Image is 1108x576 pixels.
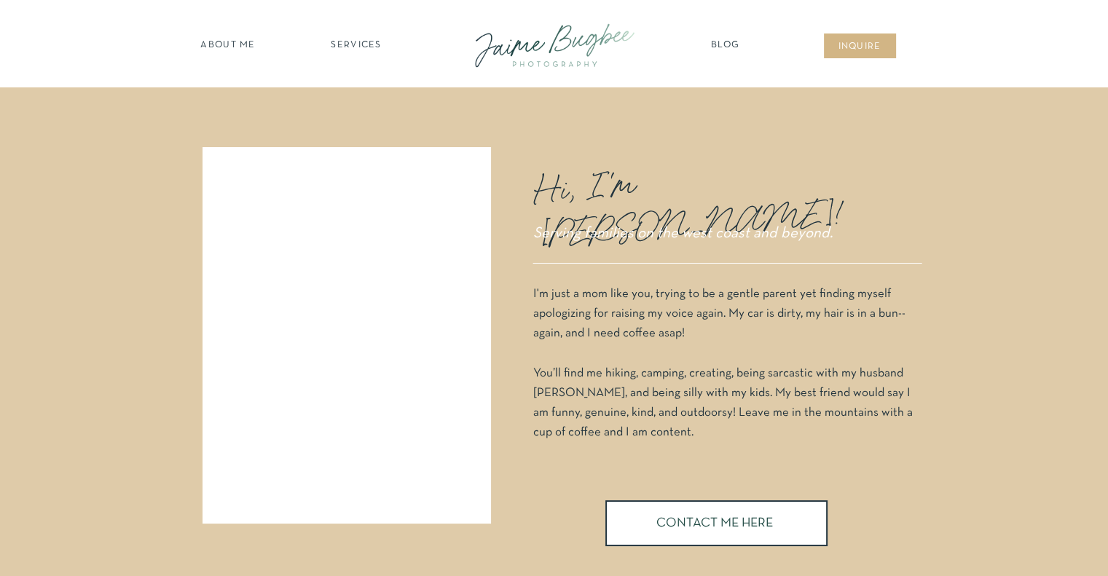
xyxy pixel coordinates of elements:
[533,284,919,459] p: I'm just a mom like you, trying to be a gentle parent yet finding myself apologizing for raising ...
[707,39,744,53] a: Blog
[197,39,260,53] a: about ME
[656,517,777,534] a: CONTACT ME HERE
[214,160,480,511] iframe: 909373527
[315,39,398,53] a: SERVICES
[533,149,828,218] p: Hi, I'm [PERSON_NAME]!
[533,226,833,240] i: Serving families on the west coast and beyond.
[830,40,889,55] a: inqUIre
